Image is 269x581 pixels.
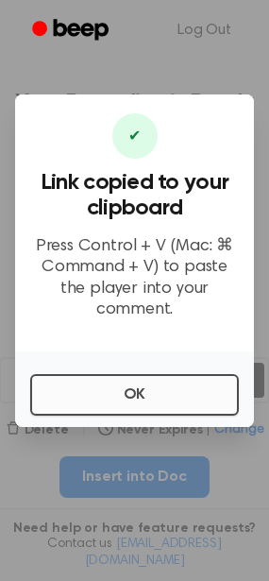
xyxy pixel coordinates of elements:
p: Press Control + V (Mac: ⌘ Command + V) to paste the player into your comment. [30,236,239,321]
a: Beep [19,12,126,49]
a: Log Out [159,8,250,53]
button: OK [30,374,239,416]
h3: Link copied to your clipboard [30,170,239,221]
div: ✔ [112,113,158,159]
